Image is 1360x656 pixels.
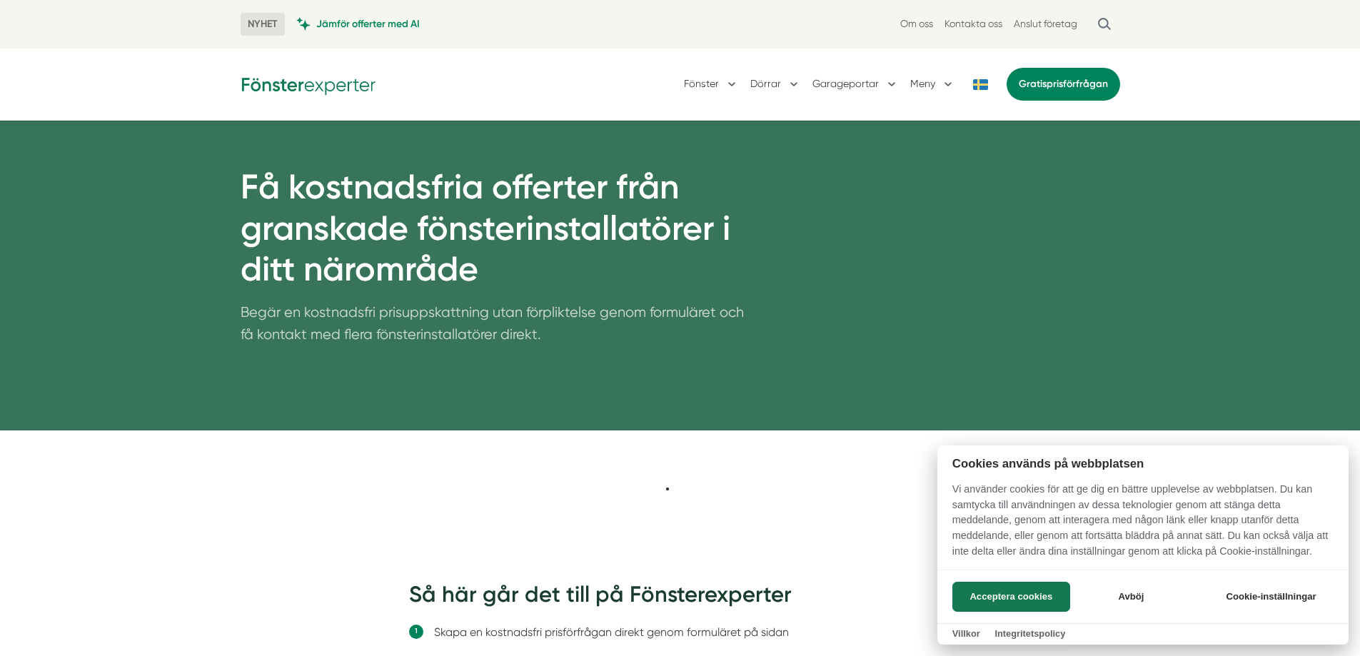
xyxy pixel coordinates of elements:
button: Avböj [1074,582,1188,612]
p: Vi använder cookies för att ge dig en bättre upplevelse av webbplatsen. Du kan samtycka till anvä... [937,482,1349,569]
h2: Cookies används på webbplatsen [937,457,1349,470]
a: Integritetspolicy [994,628,1065,639]
button: Cookie-inställningar [1209,582,1334,612]
button: Acceptera cookies [952,582,1070,612]
a: Villkor [952,628,980,639]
